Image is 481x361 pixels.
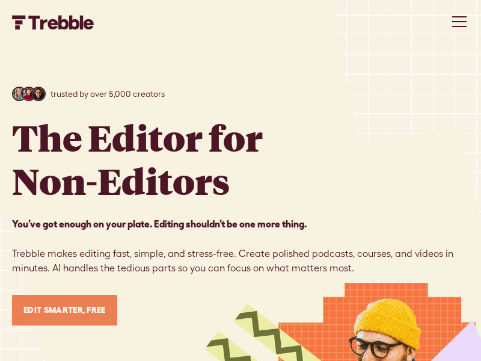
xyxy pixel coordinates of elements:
strong: You’ve got enough on your plate. Editing shouldn’t be one more thing. ‍ [12,218,307,229]
a: home [12,14,94,29]
p: trusted by over 5,000 creators [51,88,165,100]
img: Trebble FM Logo [12,15,94,29]
h1: The Editor for Non-Editors [12,116,263,202]
a: Edit Smarter, Free [12,295,117,326]
p: Trebble makes editing fast, simple, and stress-free. Create polished podcasts, courses, and video... [12,217,469,276]
div: menu [445,7,469,36]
